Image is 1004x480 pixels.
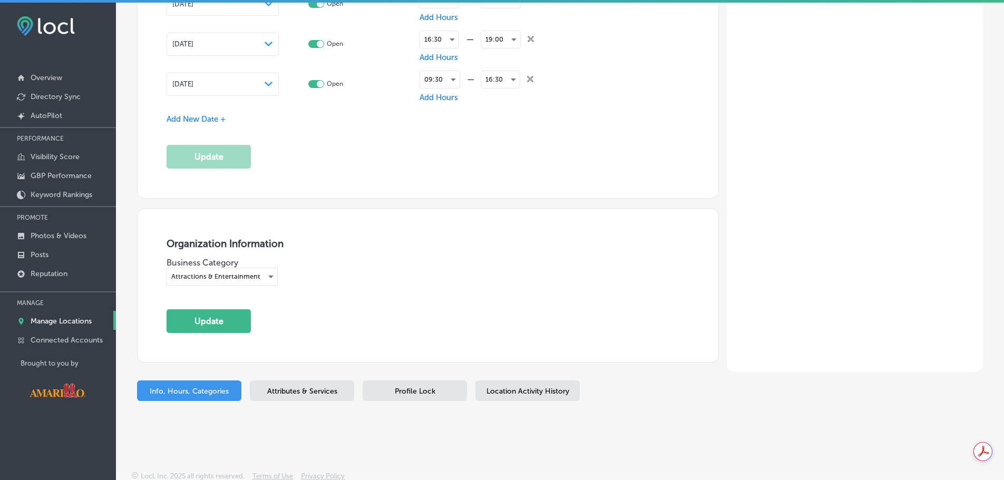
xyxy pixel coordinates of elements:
p: Open [327,80,343,88]
div: 09:30 [420,71,460,88]
p: Overview [31,73,62,82]
h3: Organization Information [167,238,689,250]
p: Reputation [31,269,67,278]
span: Add Hours [420,93,458,102]
div: 16:30 [420,31,459,48]
div: 16:30 [481,71,520,88]
div: — [460,74,481,84]
p: Keyword Rankings [31,190,92,199]
span: Add New Date + [167,114,226,124]
img: fda3e92497d09a02dc62c9cd864e3231.png [17,16,75,36]
p: GBP Performance [31,171,92,180]
span: Location Activity History [486,387,569,396]
p: Visibility Score [31,152,80,161]
span: Profile Lock [395,387,435,396]
p: AutoPilot [31,111,62,120]
button: Update [167,145,251,169]
span: Add Hours [420,13,458,22]
span: Attributes & Services [267,387,337,396]
p: Manage Locations [31,317,92,326]
div: — [459,34,481,44]
span: [DATE] [172,40,193,48]
div: Attractions & Entertainment [167,268,277,285]
div: 19:00 [481,31,520,48]
button: Update [167,309,251,333]
img: Visit Amarillo [21,376,94,405]
p: Brought to you by [21,359,116,367]
p: Locl, Inc. 2025 all rights reserved. [141,472,245,480]
p: Connected Accounts [31,336,103,345]
p: Open [327,40,343,48]
p: Posts [31,250,48,259]
span: Add Hours [420,53,458,62]
span: Info, Hours, Categories [150,387,229,396]
p: Photos & Videos [31,231,86,240]
p: Directory Sync [31,92,81,101]
span: [DATE] [172,80,193,88]
p: Business Category [167,258,689,268]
